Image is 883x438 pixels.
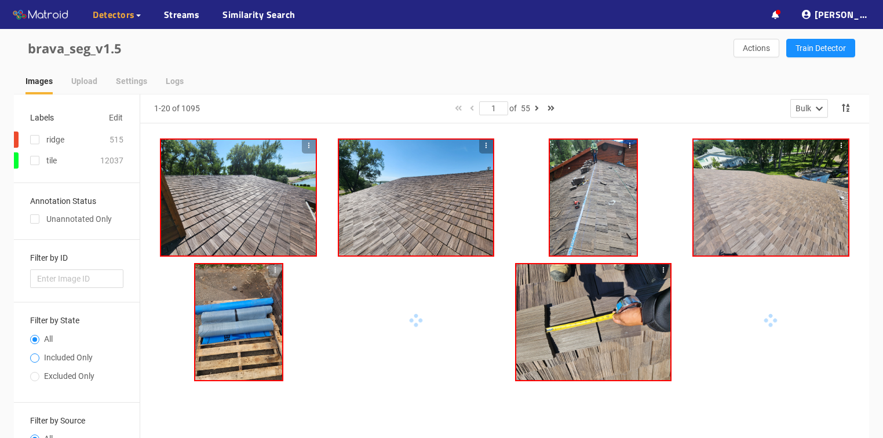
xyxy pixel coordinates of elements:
[30,213,123,225] div: Unannotated Only
[25,75,53,87] div: Images
[71,75,97,87] div: Upload
[30,254,123,262] h3: Filter by ID
[116,75,147,87] div: Settings
[796,42,846,54] span: Train Detector
[46,133,64,146] div: ridge
[786,39,855,57] button: Train Detector
[30,197,123,206] h3: Annotation Status
[30,316,123,325] h3: Filter by State
[154,102,200,115] div: 1-20 of 1095
[39,371,99,381] span: Excluded Only
[28,38,442,59] div: brava_seg_v1.5
[790,99,828,118] button: Bulk
[93,8,135,21] span: Detectors
[46,154,57,167] div: tile
[108,108,123,127] button: Edit
[30,417,123,425] h3: Filter by Source
[39,353,97,362] span: Included Only
[164,8,200,21] a: Streams
[734,39,779,57] button: Actions
[222,8,295,21] a: Similarity Search
[30,111,54,124] div: Labels
[166,75,184,87] div: Logs
[30,269,123,288] input: Enter Image ID
[110,133,123,146] div: 515
[509,104,530,113] span: of 55
[109,111,123,124] span: Edit
[796,102,811,115] div: Bulk
[743,42,770,54] span: Actions
[39,334,57,344] span: All
[100,154,123,167] div: 12037
[12,6,70,24] img: Matroid logo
